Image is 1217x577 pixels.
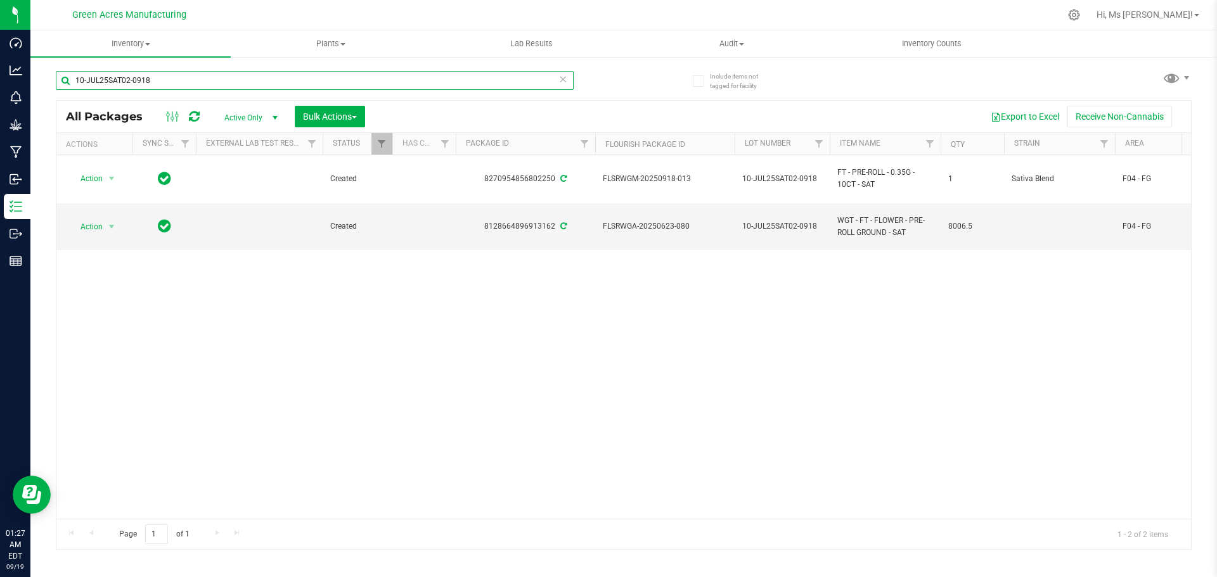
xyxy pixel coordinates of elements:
[392,133,456,155] th: Has COA
[982,106,1067,127] button: Export to Excel
[330,173,385,185] span: Created
[6,562,25,571] p: 09/19
[10,118,22,131] inline-svg: Grow
[837,167,933,191] span: FT - PRE-ROLL - 0.35G - 10CT - SAT
[603,220,727,232] span: FLSRWGA-20250623-080
[10,37,22,49] inline-svg: Dashboard
[10,227,22,240] inline-svg: Outbound
[948,173,996,185] span: 1
[56,71,574,90] input: Search Package ID, Item Name, SKU, Lot or Part Number...
[104,218,120,236] span: select
[143,139,191,148] a: Sync Status
[885,38,979,49] span: Inventory Counts
[10,255,22,267] inline-svg: Reports
[231,38,430,49] span: Plants
[1123,220,1202,232] span: F04 - FG
[1094,133,1115,155] a: Filter
[10,91,22,104] inline-svg: Monitoring
[10,200,22,213] inline-svg: Inventory
[30,38,231,49] span: Inventory
[951,140,965,149] a: Qty
[558,71,567,87] span: Clear
[435,133,456,155] a: Filter
[1012,173,1107,185] span: Sativa Blend
[603,173,727,185] span: FLSRWGM-20250918-013
[10,173,22,186] inline-svg: Inbound
[66,110,155,124] span: All Packages
[158,170,171,187] span: In Sync
[13,476,51,514] iframe: Resource center
[710,72,773,91] span: Include items not tagged for facility
[493,38,570,49] span: Lab Results
[30,30,231,57] a: Inventory
[175,133,196,155] a: Filter
[745,139,790,148] a: Lot Number
[69,218,103,236] span: Action
[10,64,22,77] inline-svg: Analytics
[466,139,509,148] a: Package ID
[158,217,171,235] span: In Sync
[837,215,933,239] span: WGT - FT - FLOWER - PRE-ROLL GROUND - SAT
[605,140,685,149] a: Flourish Package ID
[333,139,360,148] a: Status
[742,173,822,185] span: 10-JUL25SAT02-0918
[302,133,323,155] a: Filter
[6,528,25,562] p: 01:27 AM EDT
[231,30,431,57] a: Plants
[631,30,832,57] a: Audit
[371,133,392,155] a: Filter
[295,106,365,127] button: Bulk Actions
[632,38,831,49] span: Audit
[104,170,120,187] span: select
[1097,10,1193,20] span: Hi, Ms [PERSON_NAME]!
[206,139,306,148] a: External Lab Test Result
[1123,173,1202,185] span: F04 - FG
[330,220,385,232] span: Created
[69,170,103,187] span: Action
[72,10,186,20] span: Green Acres Manufacturing
[832,30,1032,57] a: Inventory Counts
[742,220,822,232] span: 10-JUL25SAT02-0918
[574,133,595,155] a: Filter
[454,173,597,185] div: 8270954856802250
[10,146,22,158] inline-svg: Manufacturing
[1125,139,1144,148] a: Area
[920,133,941,155] a: Filter
[66,140,127,149] div: Actions
[1067,106,1172,127] button: Receive Non-Cannabis
[431,30,631,57] a: Lab Results
[303,111,357,122] span: Bulk Actions
[809,133,830,155] a: Filter
[840,139,880,148] a: Item Name
[1066,9,1082,21] div: Manage settings
[145,524,168,544] input: 1
[454,220,597,232] div: 8128664896913162
[558,174,567,183] span: Sync from Compliance System
[108,524,200,544] span: Page of 1
[948,220,996,232] span: 8006.5
[558,222,567,231] span: Sync from Compliance System
[1014,139,1040,148] a: Strain
[1107,524,1178,543] span: 1 - 2 of 2 items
